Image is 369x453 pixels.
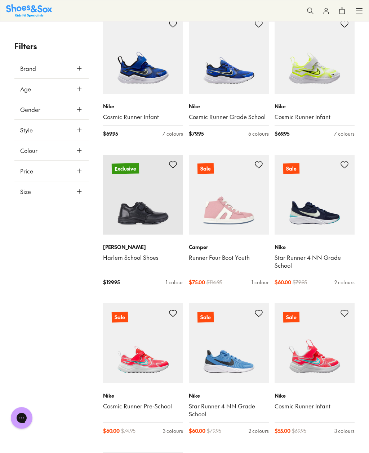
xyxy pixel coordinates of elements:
[20,64,36,73] span: Brand
[189,392,269,400] p: Nike
[283,164,299,175] p: Sale
[334,427,355,435] div: 3 colours
[14,58,89,78] button: Brand
[20,167,33,175] span: Price
[334,130,355,138] div: 7 colours
[14,161,89,181] button: Price
[275,244,355,251] p: Nike
[275,427,290,435] span: $ 55.00
[103,392,183,400] p: Nike
[103,304,183,384] a: Sale
[189,304,269,384] a: Sale
[189,155,269,235] a: Sale
[103,103,183,110] p: Nike
[103,279,120,286] span: $ 129.95
[20,126,33,134] span: Style
[189,279,205,286] span: $ 75.00
[275,392,355,400] p: Nike
[112,163,139,174] p: Exclusive
[20,85,31,93] span: Age
[20,146,37,155] span: Colour
[103,113,183,121] a: Cosmic Runner Infant
[207,427,221,435] span: $ 79.95
[6,4,52,17] a: Shoes & Sox
[121,427,135,435] span: $ 74.95
[275,279,291,286] span: $ 60.00
[275,103,355,110] p: Nike
[103,244,183,251] p: [PERSON_NAME]
[248,130,269,138] div: 5 colours
[206,279,222,286] span: $ 114.95
[7,405,36,431] iframe: Gorgias live chat messenger
[275,130,289,138] span: $ 69.95
[334,279,355,286] div: 2 colours
[14,140,89,160] button: Colour
[14,79,89,99] button: Age
[163,427,183,435] div: 3 colours
[20,105,40,114] span: Gender
[197,312,214,323] p: Sale
[112,312,128,323] p: Sale
[163,130,183,138] div: 7 colours
[275,304,355,384] a: Sale
[103,427,120,435] span: $ 60.00
[283,312,299,323] p: Sale
[249,427,269,435] div: 2 colours
[275,155,355,235] a: Sale
[189,244,269,251] p: Camper
[166,279,183,286] div: 1 colour
[103,155,183,235] a: Exclusive
[189,130,204,138] span: $ 79.95
[292,427,306,435] span: $ 69.95
[14,181,89,201] button: Size
[189,254,269,262] a: Runner Four Boot Youth
[14,40,89,52] p: Filters
[189,103,269,110] p: Nike
[103,403,183,411] a: Cosmic Runner Pre-School
[189,403,269,418] a: Star Runner 4 NN Grade School
[189,427,205,435] span: $ 60.00
[103,130,118,138] span: $ 69.95
[20,187,31,196] span: Size
[6,4,52,17] img: SNS_Logo_Responsive.svg
[197,164,214,175] p: Sale
[14,99,89,119] button: Gender
[275,254,355,270] a: Star Runner 4 NN Grade School
[275,113,355,121] a: Cosmic Runner Infant
[189,113,269,121] a: Cosmic Runner Grade School
[293,279,307,286] span: $ 79.95
[275,403,355,411] a: Cosmic Runner Infant
[14,120,89,140] button: Style
[252,279,269,286] div: 1 colour
[103,254,183,262] a: Harlem School Shoes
